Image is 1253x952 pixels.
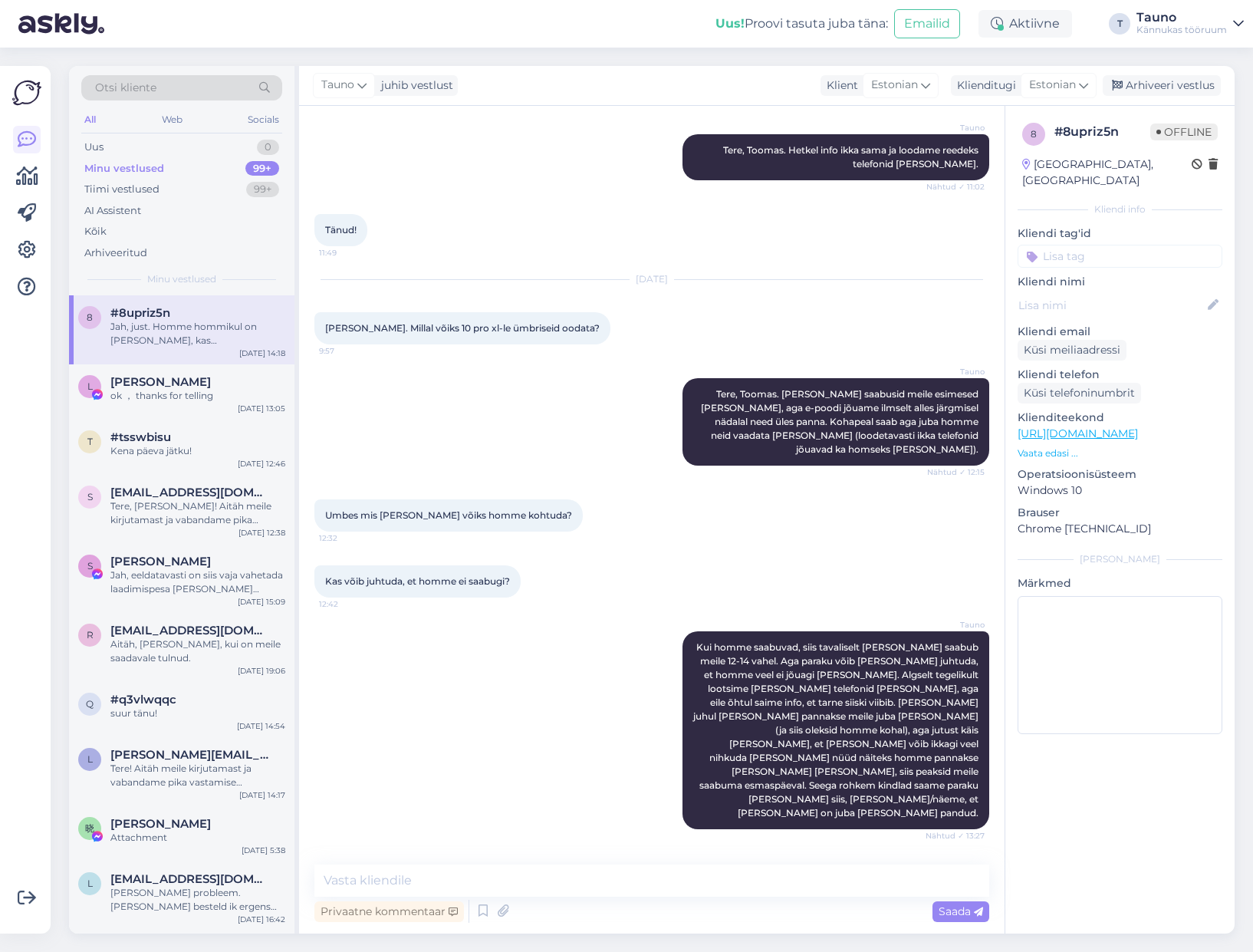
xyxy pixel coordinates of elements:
[821,77,858,94] div: Klient
[319,598,377,610] span: 12:42
[1136,12,1227,24] div: Tauno
[110,320,285,348] div: Jah, just. Homme hommikul on [PERSON_NAME], kas [PERSON_NAME] [PERSON_NAME] ja jõuab meile homme ...
[926,830,985,842] span: Nähtud ✓ 13:27
[87,878,93,889] span: l
[81,110,99,130] div: All
[1018,245,1222,268] input: Lisa tag
[110,637,285,665] div: Aitäh, [PERSON_NAME], kui on meile saadavale tulnud.
[238,527,285,539] div: [DATE] 12:38
[1029,77,1076,94] span: Estonian
[159,110,186,130] div: Web
[87,436,93,447] span: t
[110,444,285,458] div: Kena päeva jätku!
[110,555,211,568] span: Sten Juhanson
[1136,12,1244,36] a: TaunoKännukas tööruum
[84,224,107,239] div: Kõik
[87,491,93,502] span: s
[1018,324,1222,340] p: Kliendi email
[84,161,164,176] div: Minu vestlused
[325,224,357,236] span: Tänud!
[1018,446,1222,460] p: Vaata edasi ...
[1018,297,1205,314] input: Lisa nimi
[1031,128,1037,140] span: 8
[894,9,960,38] button: Emailid
[110,831,285,845] div: Attachment
[238,914,285,925] div: [DATE] 16:42
[325,575,510,587] span: Kas võib juhtuda, et homme ei saabugi?
[1022,156,1192,189] div: [GEOGRAPHIC_DATA], [GEOGRAPHIC_DATA]
[715,16,745,31] b: Uus!
[238,458,285,469] div: [DATE] 12:46
[110,568,285,596] div: Jah, eeldatavasti on siis vaja vahetada laadimispesa [PERSON_NAME] maksumus 99€.
[110,886,285,914] div: [PERSON_NAME] probleem. [PERSON_NAME] besteld ik ergens anders, als dat beter is. Het moet ook ni...
[84,140,104,155] div: Uus
[927,619,985,631] span: Tauno
[110,748,270,762] span: lauri.kummel@gmail.com
[701,388,981,455] span: Tere, Toomas. [PERSON_NAME] saabusid meile esimesed [PERSON_NAME], aga e-poodi jõuame ilmselt all...
[110,693,176,707] span: #q3vlwqqc
[871,77,918,94] span: Estonian
[87,560,93,572] span: S
[325,509,572,521] span: Umbes mis [PERSON_NAME] võiks homme kohtuda?
[110,762,285,789] div: Tere! Aitäh meile kirjutamast ja vabandame pika vastamise [PERSON_NAME]. Jah, see toode on meil p...
[110,707,285,720] div: suur tänu!
[238,596,285,608] div: [DATE] 15:09
[951,77,1016,94] div: Klienditugi
[1109,13,1130,35] div: T
[715,15,888,33] div: Proovi tasuta juba täna:
[1150,124,1218,140] span: Offline
[237,720,285,732] div: [DATE] 14:54
[239,789,285,801] div: [DATE] 14:17
[314,272,989,286] div: [DATE]
[242,845,285,856] div: [DATE] 5:38
[12,78,41,107] img: Askly Logo
[319,345,377,357] span: 9:57
[1018,410,1222,426] p: Klienditeekond
[110,872,270,886] span: le.verkamman@solcon.nl
[693,641,981,819] span: Kui homme saabuvad, siis tavaliselt [PERSON_NAME] saabub meile 12-14 vahel. Aga paraku võib [PERS...
[110,306,170,320] span: #8upriz5n
[927,122,985,133] span: Tauno
[110,375,211,389] span: Lynn Wandkey
[87,311,93,323] span: 8
[257,140,279,155] div: 0
[927,466,985,478] span: Nähtud ✓ 12:15
[321,77,354,94] span: Tauno
[84,182,160,197] div: Tiimi vestlused
[238,665,285,677] div: [DATE] 19:06
[1018,505,1222,521] p: Brauser
[1018,203,1222,216] div: Kliendi info
[375,77,453,94] div: juhib vestlust
[245,161,279,176] div: 99+
[85,822,94,834] span: 晓
[87,629,94,641] span: r
[927,366,985,377] span: Tauno
[238,403,285,414] div: [DATE] 13:05
[1018,383,1141,404] div: Küsi telefoninumbrit
[1136,24,1227,36] div: Kännukas tööruum
[1018,466,1222,483] p: Operatsioonisüsteem
[87,753,93,765] span: l
[86,698,94,710] span: q
[319,247,377,259] span: 11:49
[319,532,377,544] span: 12:32
[110,486,270,499] span: sandersepp90@gmail.com
[1018,274,1222,290] p: Kliendi nimi
[926,181,985,193] span: Nähtud ✓ 11:02
[84,203,141,219] div: AI Assistent
[110,389,285,403] div: ok ， thanks for telling
[147,272,216,286] span: Minu vestlused
[325,322,600,334] span: [PERSON_NAME]. Millal võiks 10 pro xl-le ümbriseid oodata?
[1054,123,1150,141] div: # 8upriz5n
[723,144,981,170] span: Tere, Toomas. Hetkel info ikka sama ja loodame reedeks telefonid [PERSON_NAME].
[1018,367,1222,383] p: Kliendi telefon
[246,182,279,197] div: 99+
[1018,552,1222,566] div: [PERSON_NAME]
[245,110,282,130] div: Socials
[1018,340,1126,361] div: Küsi meiliaadressi
[978,10,1072,38] div: Aktiivne
[110,624,270,637] span: reimu.saaremaa@gmail.com
[110,430,171,444] span: #tsswbisu
[1018,427,1138,440] a: [URL][DOMAIN_NAME]
[1103,75,1221,96] div: Arhiveeri vestlus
